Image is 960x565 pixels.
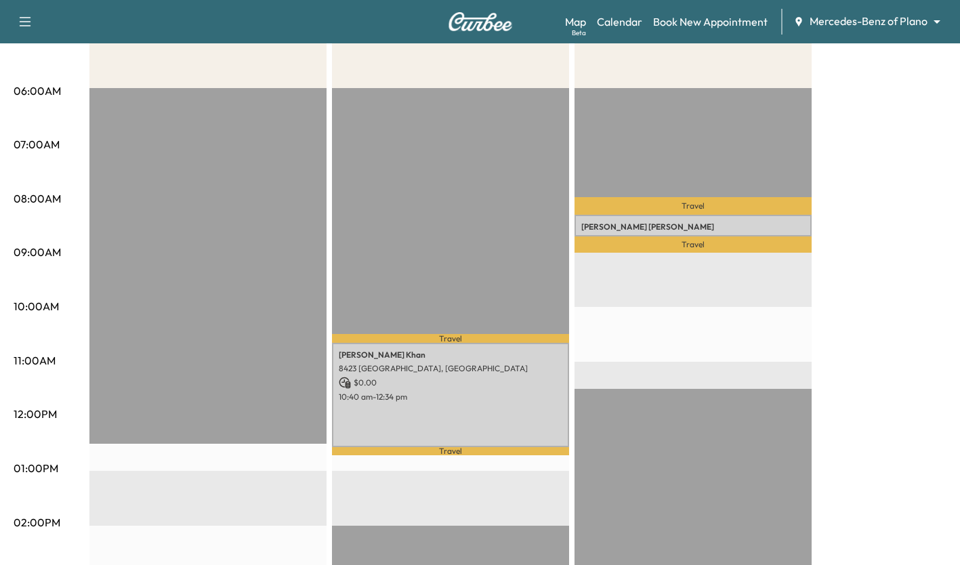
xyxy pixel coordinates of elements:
[597,14,642,30] a: Calendar
[581,235,805,246] p: [STREET_ADDRESS]
[14,190,61,207] p: 08:00AM
[653,14,768,30] a: Book New Appointment
[339,350,562,360] p: [PERSON_NAME] Khan
[581,222,805,232] p: [PERSON_NAME] [PERSON_NAME]
[339,377,562,389] p: $ 0.00
[575,236,812,253] p: Travel
[14,244,61,260] p: 09:00AM
[14,406,57,422] p: 12:00PM
[332,334,569,343] p: Travel
[14,352,56,369] p: 11:00AM
[572,28,586,38] div: Beta
[448,12,513,31] img: Curbee Logo
[14,136,60,152] p: 07:00AM
[332,447,569,455] p: Travel
[14,83,61,99] p: 06:00AM
[14,460,58,476] p: 01:00PM
[339,392,562,402] p: 10:40 am - 12:34 pm
[14,514,60,530] p: 02:00PM
[565,14,586,30] a: MapBeta
[339,363,562,374] p: 8423 [GEOGRAPHIC_DATA], [GEOGRAPHIC_DATA]
[810,14,927,29] span: Mercedes-Benz of Plano
[14,298,59,314] p: 10:00AM
[575,197,812,215] p: Travel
